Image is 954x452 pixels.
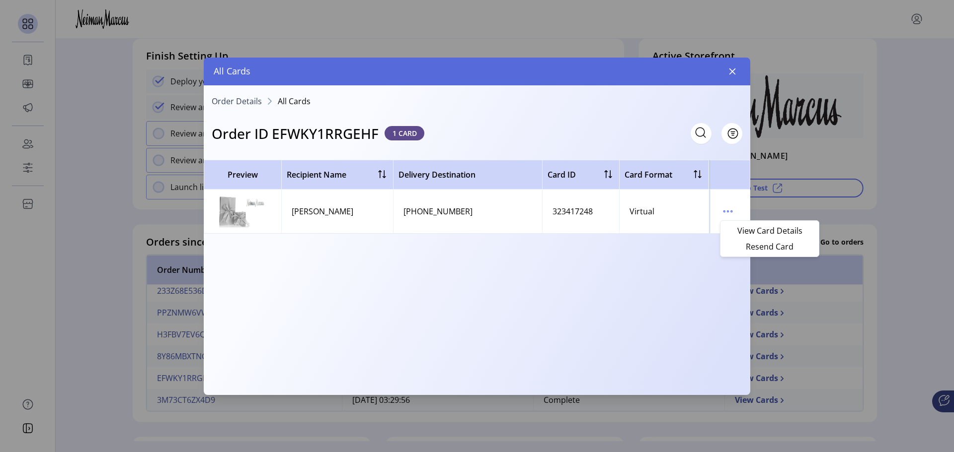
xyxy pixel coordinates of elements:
[728,227,811,235] span: View Card Details
[548,169,576,181] span: Card ID
[630,205,654,217] div: Virtual
[209,169,276,181] span: Preview
[553,205,593,217] div: 323417248
[287,169,346,181] span: Recipient Name
[212,97,262,105] a: Order Details
[292,205,353,217] div: [PERSON_NAME]
[214,65,250,78] span: All Cards
[218,194,268,228] img: preview
[385,126,424,140] span: 1 CARD
[722,239,817,255] li: Resend Card
[403,205,473,217] div: [PHONE_NUMBER]
[728,243,811,251] span: Resend Card
[722,223,817,239] li: View Card Details
[398,169,476,181] span: Delivery Destination
[278,97,311,105] span: All Cards
[212,123,379,144] h3: Order ID EFWKY1RRGEHF
[720,203,736,219] button: menu
[625,169,672,181] span: Card Format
